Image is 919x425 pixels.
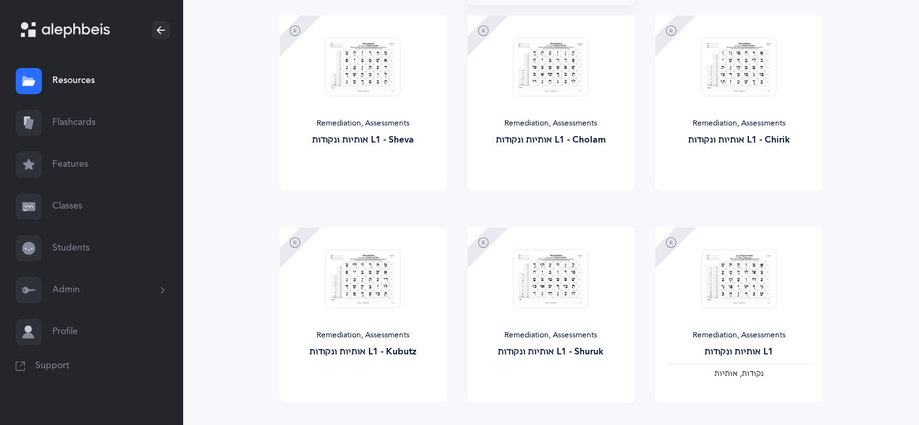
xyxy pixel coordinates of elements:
[714,369,763,378] span: ‫נקודות, אותיות‬
[478,330,624,341] div: Remediation, Assessments
[290,330,436,341] div: Remediation, Assessments
[478,133,624,147] div: אותיות ונקודות L1 - Cholam
[513,249,589,309] img: Test_Form-_Shuruk_R_A_thumbnail_1703794985.png
[701,37,776,97] img: Test_Form-_Chirik_R_A_thumbnail_1703794976.png
[35,360,69,373] span: Support
[666,133,812,147] div: אותיות ונקודות L1 - Chirik
[854,360,903,409] iframe: Drift Widget Chat Controller
[701,249,776,309] img: Test_Form_-_%D7%90%D7%95%D7%AA%D7%99%D7%95%D7%AA_%D7%95%D7%A0%D7%A7%D7%95%D7%93%D7%95%D7%AA_L1_th...
[666,330,812,341] div: Remediation, Assessments
[478,345,624,359] div: אותיות ונקודות L1 - Shuruk
[513,37,589,97] img: Test_Form-_Cholam_R_A_thumbnail_1703794971.png
[666,118,812,129] div: Remediation, Assessments
[290,133,436,147] div: אותיות ונקודות L1 - Sheva
[290,345,436,359] div: אותיות ונקודות L1 - Kubutz
[478,118,624,129] div: Remediation, Assessments
[326,249,401,309] img: Test_Form-_Kubutz_R_A_thumbnail_1703794980.png
[290,118,436,129] div: Remediation, Assessments
[666,345,812,359] div: אותיות ונקודות L1
[326,37,401,97] img: Test_Form-_Sheva_R_A_thumbnail_1703794967.png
